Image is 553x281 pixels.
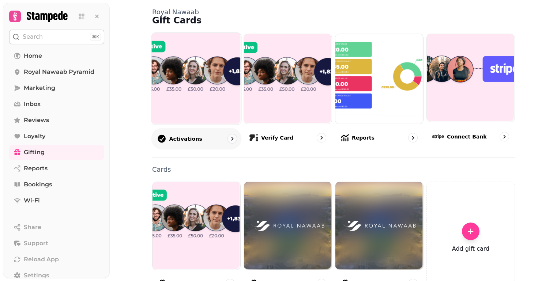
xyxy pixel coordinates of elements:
[24,164,48,173] span: Reports
[9,65,104,79] a: Royal Nawaab Pyramid
[335,34,424,148] a: ReportsReports
[169,135,202,142] p: Activations
[9,193,104,208] a: Wi-Fi
[9,129,104,144] a: Loyalty
[24,196,40,205] span: Wi-Fi
[9,81,104,95] a: Marketing
[261,134,293,141] p: Verify card
[9,220,104,235] button: Share
[409,134,417,141] svg: go to
[335,33,422,123] img: Reports
[24,271,49,280] span: Settings
[24,52,42,60] span: Home
[24,239,48,248] span: Support
[152,181,240,269] img: All cards
[151,33,242,149] a: ActivationsActivations
[251,211,324,241] img: aHR0cHM6Ly9maWxlcy5zdGFtcGVkZS5haS8yNDE1MjkxNC00OTFjLTQ2ZmEtOTcwMC05NDI2ZjE2NDA1ODgvbWVkaWEvM2NiZ...
[9,145,104,160] a: Gifting
[9,113,104,128] a: Reviews
[24,132,45,141] span: Loyalty
[9,49,104,63] a: Home
[9,97,104,111] a: Inbox
[24,84,55,92] span: Marketing
[152,9,515,15] p: Royal Nawaab
[152,166,515,173] p: Cards
[24,148,45,157] span: Gifting
[152,16,515,25] h1: Gift Cards
[24,68,94,76] span: Royal Nawaab Pyramid
[318,134,325,141] svg: go to
[24,223,41,232] span: Share
[24,116,49,125] span: Reviews
[426,34,515,148] a: Connect bankConnect bank
[447,133,487,140] p: Connect bank
[426,33,514,121] img: Connect bank
[452,244,489,253] p: Add gift card
[9,236,104,251] button: Support
[244,34,332,148] a: Verify cardVerify card
[23,33,43,41] p: Search
[9,30,104,44] button: Search⌘K
[24,255,59,264] span: Reload App
[352,134,375,141] p: Reports
[24,100,41,109] span: Inbox
[452,223,489,253] a: Add gift card
[243,33,331,123] img: Verify card
[9,177,104,192] a: Bookings
[501,133,508,140] svg: go to
[24,180,52,189] span: Bookings
[9,252,104,267] button: Reload App
[151,32,241,124] img: Activations
[90,33,101,41] div: ⌘K
[9,161,104,176] a: Reports
[229,135,236,142] svg: go to
[343,211,416,241] img: aHR0cHM6Ly9maWxlcy5zdGFtcGVkZS5haS8yNDE1MjkxNC00OTFjLTQ2ZmEtOTcwMC05NDI2ZjE2NDA1ODgvbWVkaWEvM2NiZ...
